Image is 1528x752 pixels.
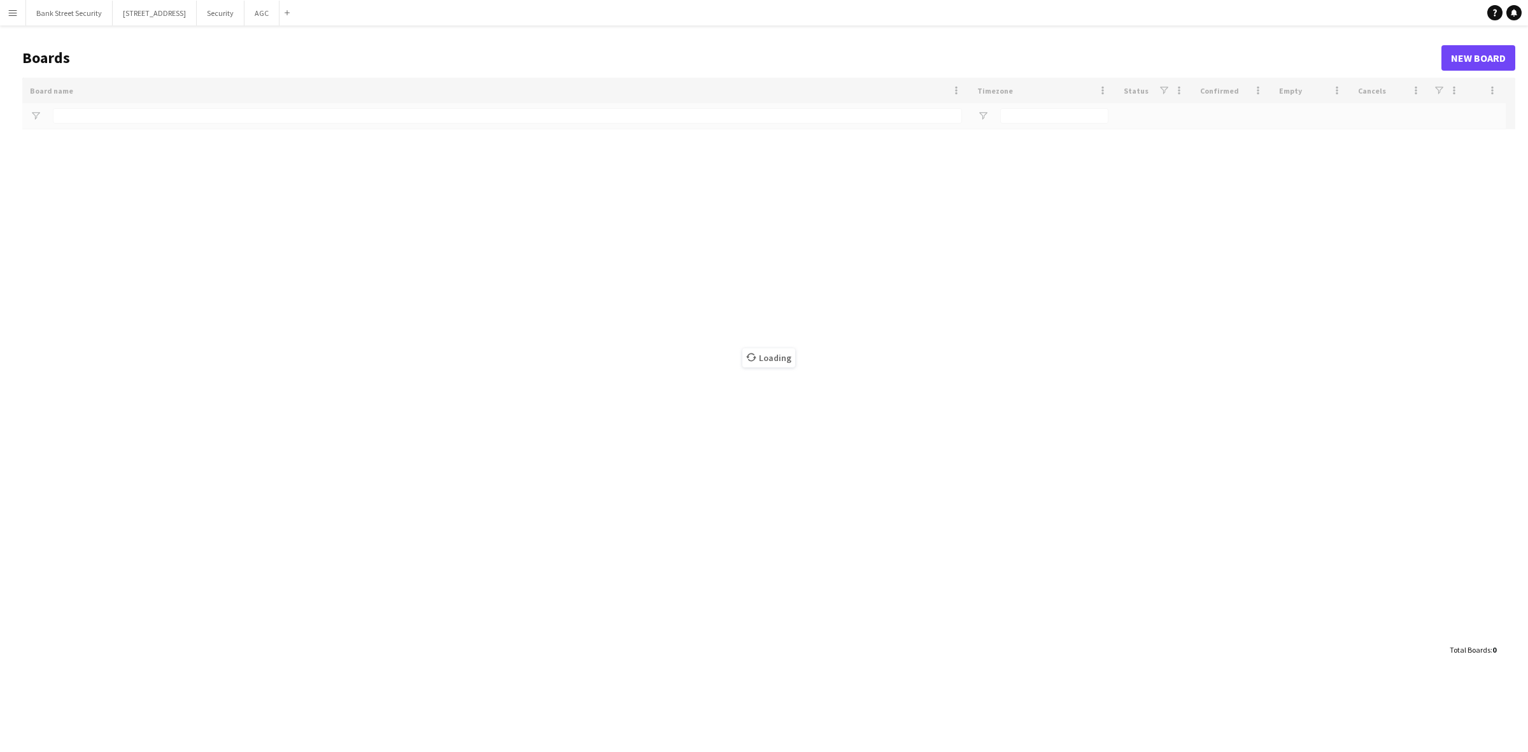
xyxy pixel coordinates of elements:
[742,348,795,367] span: Loading
[197,1,244,25] button: Security
[1492,645,1496,655] span: 0
[1441,45,1515,71] a: New Board
[1450,645,1490,655] span: Total Boards
[113,1,197,25] button: [STREET_ADDRESS]
[244,1,279,25] button: AGC
[1450,637,1496,662] div: :
[26,1,113,25] button: Bank Street Security
[22,48,1441,67] h1: Boards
